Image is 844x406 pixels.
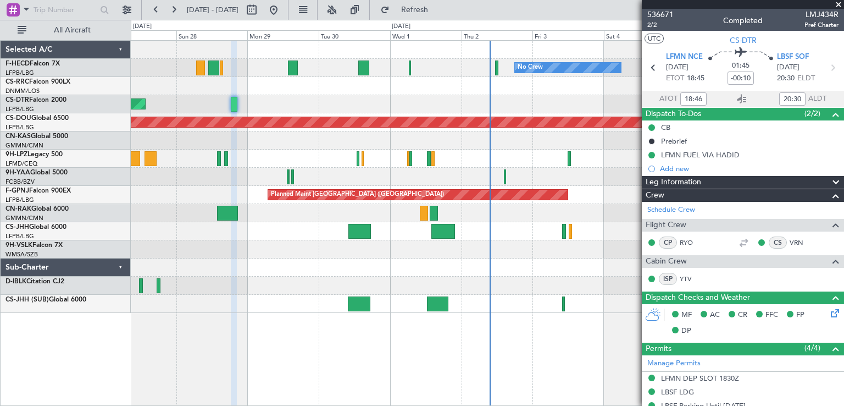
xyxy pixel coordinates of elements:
span: LBSF SOF [777,52,809,63]
span: 20:30 [777,73,795,84]
span: 18:45 [687,73,704,84]
span: CS-DTR [730,35,757,46]
span: 9H-YAA [5,169,30,176]
span: Dispatch Checks and Weather [646,292,750,304]
span: FFC [765,310,778,321]
a: F-GPNJFalcon 900EX [5,188,71,194]
a: LFPB/LBG [5,232,34,240]
a: CS-JHH (SUB)Global 6000 [5,297,86,303]
a: Schedule Crew [647,205,695,216]
a: LFPB/LBG [5,105,34,113]
span: 01:45 [732,61,749,72]
div: Completed [723,15,763,26]
span: [DATE] [777,62,799,73]
a: VRN [790,238,814,248]
a: Manage Permits [647,358,701,369]
div: [DATE] [392,22,410,31]
span: [DATE] [666,62,688,73]
span: MF [681,310,692,321]
span: Pref Charter [804,20,839,30]
a: CS-JHHGlobal 6000 [5,224,66,231]
span: CN-RAK [5,206,31,212]
span: Cabin Crew [646,255,687,268]
span: 9H-LPZ [5,151,27,158]
span: (4/4) [804,342,820,354]
span: Refresh [392,6,438,14]
a: 9H-YAAGlobal 5000 [5,169,68,176]
a: LFMD/CEQ [5,160,37,168]
div: [DATE] [133,22,152,31]
span: LFMN NCE [666,52,703,63]
div: Prebrief [661,136,687,146]
span: 2/2 [647,20,674,30]
span: Dispatch To-Dos [646,108,701,120]
div: LBSF LDG [661,387,694,397]
span: CS-DTR [5,97,29,103]
input: --:-- [779,92,806,106]
div: Add new [660,164,839,173]
div: LFMN DEP SLOT 1830Z [661,374,739,383]
span: ATOT [659,94,678,105]
a: DNMM/LOS [5,87,40,95]
a: GMMN/CMN [5,141,43,150]
span: AC [710,310,720,321]
button: Refresh [375,1,441,19]
span: CS-JHH [5,224,29,231]
div: Planned Maint [GEOGRAPHIC_DATA] ([GEOGRAPHIC_DATA]) [271,186,444,203]
a: YTV [680,274,704,284]
a: LFPB/LBG [5,123,34,131]
button: UTC [645,34,664,43]
span: Leg Information [646,176,701,189]
span: D-IBLK [5,278,26,285]
div: Sat 27 [105,30,176,40]
div: Fri 3 [532,30,604,40]
span: (2/2) [804,108,820,119]
a: D-IBLKCitation CJ2 [5,278,64,285]
a: GMMN/CMN [5,214,43,222]
a: CS-RRCFalcon 900LX [5,79,70,85]
div: ISP [659,273,677,285]
span: 9H-VSLK [5,242,32,249]
span: CS-RRC [5,79,29,85]
a: F-HECDFalcon 7X [5,61,60,67]
span: LMJ434R [804,9,839,20]
div: No Crew [518,59,543,76]
input: --:-- [680,92,707,106]
div: Thu 2 [462,30,533,40]
span: CR [738,310,747,321]
a: CN-RAKGlobal 6000 [5,206,69,212]
span: F-HECD [5,61,30,67]
a: LFPB/LBG [5,196,34,204]
a: 9H-VSLKFalcon 7X [5,242,63,249]
div: Sat 4 [604,30,675,40]
span: ALDT [808,94,826,105]
div: LFMN FUEL VIA HADID [661,150,740,160]
span: ELDT [797,73,815,84]
button: All Aircraft [12,21,119,39]
span: CN-KAS [5,133,31,140]
span: All Aircraft [29,26,116,34]
div: CP [659,237,677,249]
span: CS-DOU [5,115,31,122]
span: [DATE] - [DATE] [187,5,238,15]
span: Permits [646,343,671,355]
div: Sun 28 [176,30,248,40]
div: Tue 30 [319,30,390,40]
a: CS-DTRFalcon 2000 [5,97,66,103]
div: CS [769,237,787,249]
span: FP [796,310,804,321]
a: 9H-LPZLegacy 500 [5,151,63,158]
span: ETOT [666,73,684,84]
div: Wed 1 [390,30,462,40]
a: RYO [680,238,704,248]
span: 536671 [647,9,674,20]
a: CS-DOUGlobal 6500 [5,115,69,122]
span: CS-JHH (SUB) [5,297,49,303]
span: DP [681,326,691,337]
span: Crew [646,189,664,202]
a: WMSA/SZB [5,250,38,259]
span: F-GPNJ [5,188,29,194]
a: LFPB/LBG [5,69,34,77]
div: CB [661,123,670,132]
input: Trip Number [34,2,97,18]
